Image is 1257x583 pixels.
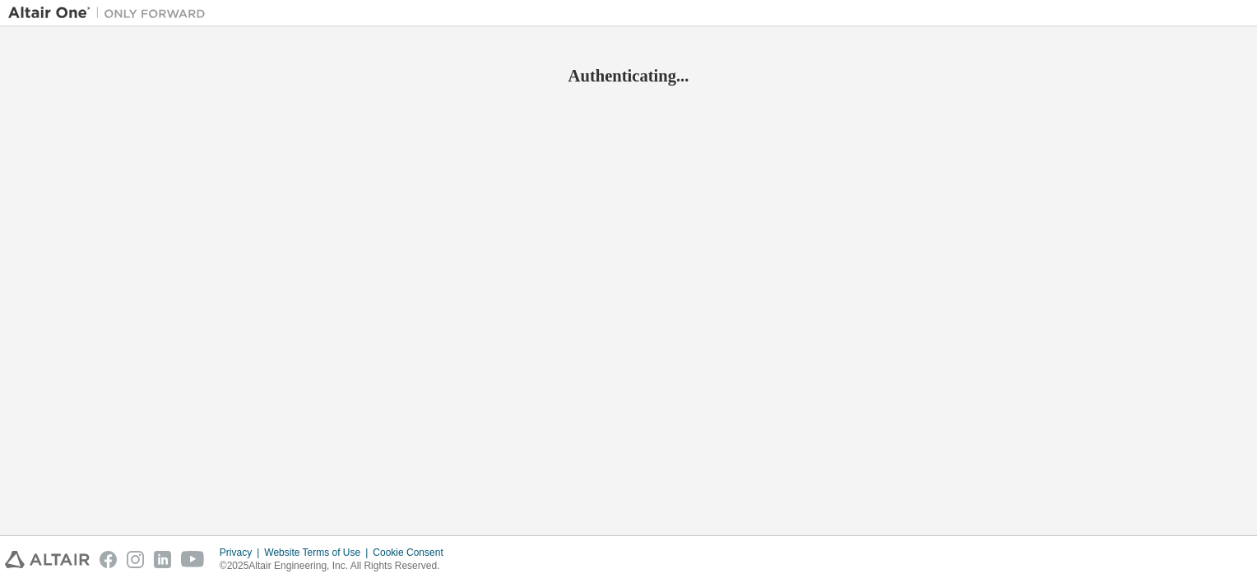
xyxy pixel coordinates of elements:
[8,65,1249,86] h2: Authenticating...
[154,551,171,568] img: linkedin.svg
[264,546,373,559] div: Website Terms of Use
[127,551,144,568] img: instagram.svg
[8,5,214,21] img: Altair One
[100,551,117,568] img: facebook.svg
[220,559,453,573] p: © 2025 Altair Engineering, Inc. All Rights Reserved.
[220,546,264,559] div: Privacy
[5,551,90,568] img: altair_logo.svg
[373,546,452,559] div: Cookie Consent
[181,551,205,568] img: youtube.svg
